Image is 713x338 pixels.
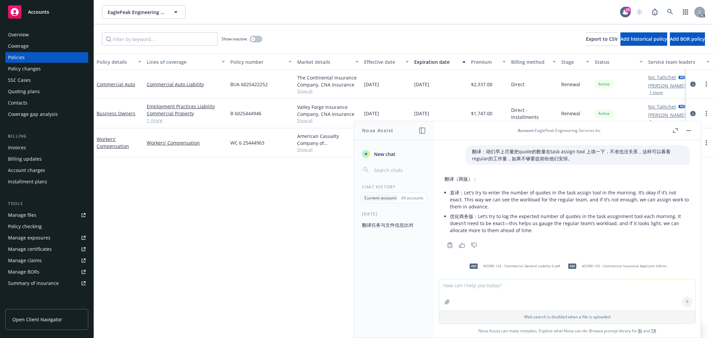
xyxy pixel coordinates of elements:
[5,232,88,243] a: Manage exposures
[8,221,42,232] div: Policy checking
[359,148,429,160] button: New chat
[5,200,88,207] div: Tools
[447,242,453,248] svg: Copy to clipboard
[472,148,683,162] p: 翻译：咱们早上尽量把quote的数量在task assign tool 上填一下，不准也没关系，这样可以看看regular的工作量，如果不够要提前给他们安排。
[8,63,41,74] div: Policy changes
[297,147,359,152] span: Show all
[561,58,582,65] div: Stage
[582,264,670,268] span: ACORD 125 - Commercial Insurance Applicant Information 5.pdf
[5,244,88,255] a: Manage certificates
[8,165,45,176] div: Account charges
[8,52,25,63] div: Policies
[679,5,692,19] a: Switch app
[8,109,58,120] div: Coverage gap analysis
[8,278,59,289] div: Summary of insurance
[645,54,712,70] button: Service team leaders
[670,36,705,42] span: Add BOR policy
[559,54,592,70] button: Stage
[471,81,492,88] span: $2,337.00
[354,211,434,217] div: [DATE]
[102,32,218,46] input: Filter by keyword...
[651,328,656,334] a: TR
[5,142,88,153] a: Invoices
[297,74,359,88] div: The Continental Insurance Company, CNA Insurance
[471,110,492,117] span: $1,747.00
[230,81,268,88] span: BUA 6025422252
[364,110,379,117] span: [DATE]
[5,29,88,40] a: Overview
[5,221,88,232] a: Policy checking
[8,98,27,108] div: Contacts
[511,81,524,88] span: Direct
[354,184,434,190] div: Chat History
[364,81,379,88] span: [DATE]
[8,86,40,97] div: Quoting plans
[5,154,88,164] a: Billing updates
[561,81,580,88] span: Renewal
[592,54,645,70] button: Status
[94,54,144,70] button: Policy details
[5,255,88,266] a: Manage claims
[147,110,225,117] a: Commercial Property
[297,88,359,94] span: Show all
[649,120,663,124] button: 1 more
[5,210,88,220] a: Manage files
[648,5,662,19] a: Report a Bug
[702,110,710,118] a: more
[586,36,618,42] span: Export to CSV
[8,255,42,266] div: Manage claims
[702,139,710,147] a: more
[471,58,498,65] div: Premium
[294,54,361,70] button: Market details
[470,264,478,269] span: pdf
[595,58,635,65] div: Status
[586,32,618,46] button: Export to CSV
[597,81,611,87] span: Active
[5,302,88,309] div: Analytics hub
[620,36,667,42] span: Add historical policy
[414,110,429,117] span: [DATE]
[5,267,88,277] a: Manage BORs
[5,133,88,140] div: Billing
[5,278,88,289] a: Summary of insurance
[5,98,88,108] a: Contacts
[8,41,29,51] div: Coverage
[597,111,611,117] span: Active
[5,52,88,63] a: Policies
[5,63,88,74] a: Policy changes
[97,58,134,65] div: Policy details
[648,103,676,110] a: Nic Tallichet
[222,36,247,42] span: Show inactive
[362,127,393,134] h1: Nova Assist
[373,165,426,175] input: Search chats
[638,328,642,334] a: BI
[5,41,88,51] a: Coverage
[5,165,88,176] a: Account charges
[147,139,225,146] a: Workers' Compensation
[8,154,42,164] div: Billing updates
[108,9,165,16] span: EaglePeak Engineering Services Inc
[8,244,52,255] div: Manage certificates
[97,136,129,149] a: Workers' Compensation
[8,232,50,243] div: Manage exposures
[469,240,479,250] button: Thumbs down
[561,110,580,117] span: Renewal
[511,58,549,65] div: Billing method
[450,188,690,211] li: 直译：Let's try to enter the number of quotes in the task assign tool in the morning. It’s okay if i...
[147,103,225,110] a: Employment Practices Liability
[364,195,396,201] p: Current account
[633,5,646,19] a: Start snowing
[411,54,468,70] button: Expiration date
[648,74,676,81] a: Nic Tallichet
[5,109,88,120] a: Coverage gap analysis
[445,175,690,182] p: 翻译（两版）：
[8,29,29,40] div: Overview
[5,176,88,187] a: Installment plans
[648,82,686,89] a: [PERSON_NAME]
[361,54,411,70] button: Effective date
[450,211,690,235] li: 优化商务版：Let’s try to log the expected number of quotes in the task assignment tool each morning. It...
[625,7,631,13] div: 29
[649,91,663,95] button: 1 more
[8,176,47,187] div: Installment plans
[518,128,601,133] div: : EaglePeak Engineering Services Inc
